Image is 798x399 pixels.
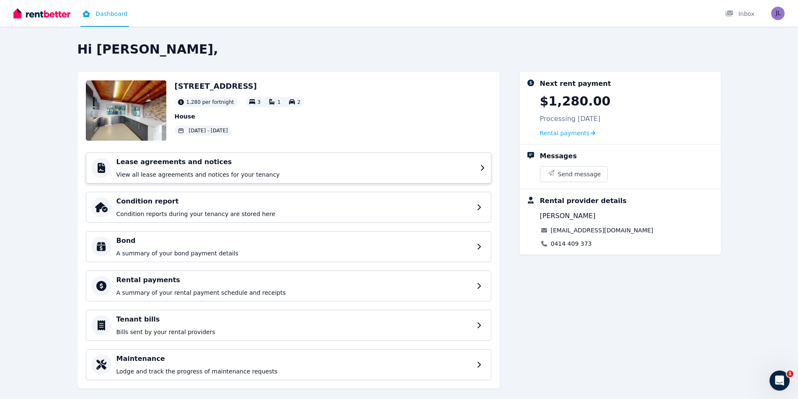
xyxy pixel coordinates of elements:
span: 1,280 per fortnight [186,99,234,106]
span: Send message [558,170,601,178]
p: A summary of your rental payment schedule and receipts [116,288,472,297]
div: Next rent payment [540,79,611,89]
img: Property Url [86,80,166,141]
a: Rental payments [540,129,596,137]
div: Inbox [725,10,754,18]
h4: Tenant bills [116,314,472,324]
p: $1,280.00 [540,94,611,109]
h4: Bond [116,236,472,246]
p: View all lease agreements and notices for your tenancy [116,170,475,179]
img: Jack Lewis [771,7,785,20]
img: RentBetter [13,7,70,20]
h4: Rental payments [116,275,472,285]
span: [DATE] - [DATE] [189,127,228,134]
a: 0414 409 373 [551,239,592,248]
span: 3 [258,99,261,105]
span: 1 [277,99,281,105]
span: [PERSON_NAME] [540,211,596,221]
h2: Hi [PERSON_NAME], [77,42,721,57]
p: House [175,112,304,121]
iframe: Intercom live chat [770,371,790,391]
div: Rental provider details [540,196,627,206]
div: Messages [540,151,577,161]
h4: Condition report [116,196,472,206]
h4: Maintenance [116,354,472,364]
h4: Lease agreements and notices [116,157,475,167]
button: Send message [540,167,608,182]
span: Rental payments [540,129,590,137]
p: Lodge and track the progress of maintenance requests [116,367,472,376]
p: A summary of your bond payment details [116,249,472,257]
p: Condition reports during your tenancy are stored here [116,210,472,218]
span: 1 [787,371,793,377]
p: Processing [DATE] [540,114,601,124]
p: Bills sent by your rental providers [116,328,472,336]
span: 2 [297,99,301,105]
h2: [STREET_ADDRESS] [175,80,304,92]
a: [EMAIL_ADDRESS][DOMAIN_NAME] [551,226,653,234]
